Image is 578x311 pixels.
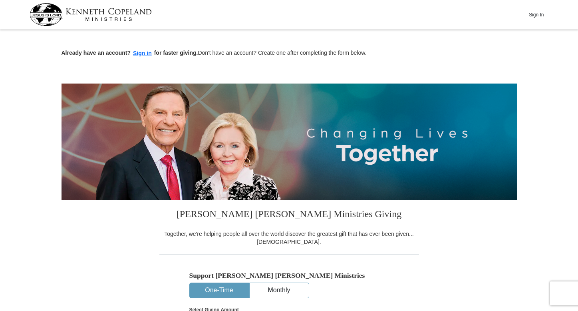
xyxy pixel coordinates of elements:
[190,283,249,298] button: One-Time
[131,49,154,58] button: Sign in
[524,8,548,21] button: Sign In
[159,230,419,246] div: Together, we're helping people all over the world discover the greatest gift that has ever been g...
[62,49,517,58] p: Don't have an account? Create one after completing the form below.
[62,50,198,56] strong: Already have an account? for faster giving.
[189,271,389,280] h5: Support [PERSON_NAME] [PERSON_NAME] Ministries
[30,3,152,26] img: kcm-header-logo.svg
[250,283,309,298] button: Monthly
[159,200,419,230] h3: [PERSON_NAME] [PERSON_NAME] Ministries Giving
